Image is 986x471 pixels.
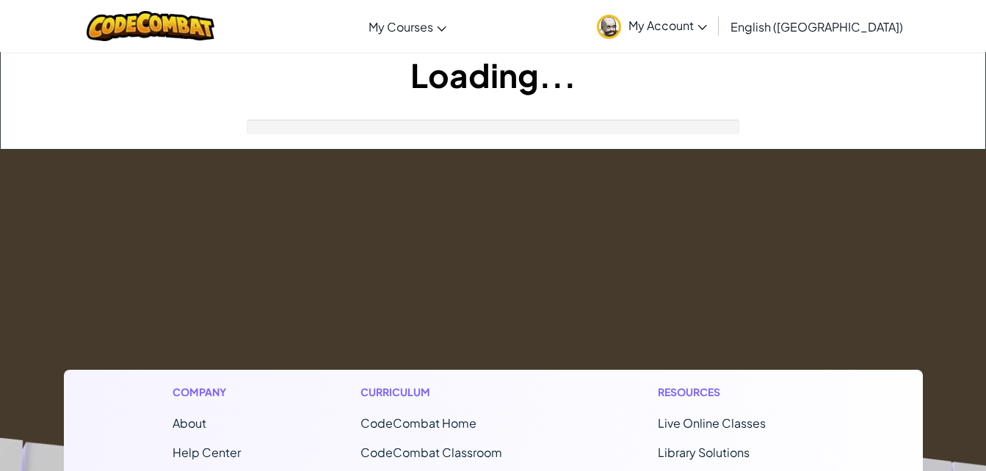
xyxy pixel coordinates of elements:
a: Live Online Classes [658,415,766,431]
a: About [173,415,206,431]
a: Library Solutions [658,445,750,460]
img: CodeCombat logo [87,11,215,41]
h1: Loading... [1,52,985,98]
span: My Courses [369,19,433,34]
a: CodeCombat Classroom [360,445,502,460]
a: My Courses [361,7,454,46]
h1: Company [173,384,241,400]
img: avatar [597,15,621,39]
h1: Curriculum [360,384,538,400]
span: English ([GEOGRAPHIC_DATA]) [731,19,903,34]
a: English ([GEOGRAPHIC_DATA]) [723,7,910,46]
span: My Account [628,18,707,33]
a: My Account [590,3,714,49]
h1: Resources [658,384,814,400]
span: CodeCombat Home [360,415,476,431]
a: Help Center [173,445,241,460]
